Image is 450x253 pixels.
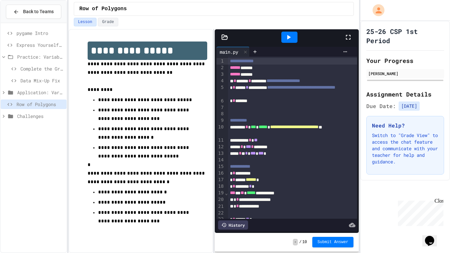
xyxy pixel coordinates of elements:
span: - [293,239,298,245]
div: History [218,220,248,230]
span: Due Date: [366,102,396,110]
span: Complete the Greeting [20,65,64,72]
span: Row of Polygons [79,5,127,13]
div: [PERSON_NAME] [368,70,442,76]
h1: 25-26 CSP 1st Period [366,27,444,45]
span: Data Mix-Up Fix [20,77,64,84]
div: 23 [216,216,225,223]
div: 20 [216,196,225,203]
div: 15 [216,163,225,170]
div: 13 [216,150,225,157]
div: 7 [216,104,225,111]
div: 16 [216,170,225,177]
div: 8 [216,111,225,117]
div: 2 [216,65,225,71]
div: 1 [216,58,225,65]
div: 22 [216,210,225,216]
div: 3 [216,71,225,78]
div: 18 [216,183,225,190]
h2: Assignment Details [366,90,444,99]
span: pygame Intro [16,30,64,37]
div: 11 [216,137,225,144]
button: Grade [98,18,118,26]
h3: Need Help? [372,122,438,129]
div: main.py [216,47,250,57]
div: 9 [216,117,225,124]
div: 6 [216,98,225,104]
iframe: chat widget [395,198,443,226]
div: My Account [366,3,386,18]
iframe: chat widget [422,227,443,246]
span: Row of Polygons [16,101,64,108]
span: Back to Teams [23,8,54,15]
div: 17 [216,177,225,183]
div: 12 [216,144,225,150]
span: Challenges [17,113,64,120]
span: [DATE] [399,101,420,111]
span: / [299,239,301,245]
button: Submit Answer [312,237,354,247]
div: 21 [216,203,225,210]
div: 14 [216,157,225,163]
span: Fold line [225,190,228,196]
div: Chat with us now!Close [3,3,45,42]
div: 19 [216,190,225,196]
span: 10 [302,239,307,245]
span: Practice: Variables/Print [17,53,64,60]
button: Back to Teams [6,5,61,19]
h2: Your Progress [366,56,444,65]
div: main.py [216,48,241,55]
div: 10 [216,124,225,137]
span: Submit Answer [318,239,349,245]
div: 5 [216,84,225,98]
span: Application: Variables/Print [17,89,64,96]
div: 4 [216,78,225,84]
span: Express Yourself in Python! [16,42,64,48]
button: Lesson [74,18,97,26]
p: Switch to "Grade View" to access the chat feature and communicate with your teacher for help and ... [372,132,438,165]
